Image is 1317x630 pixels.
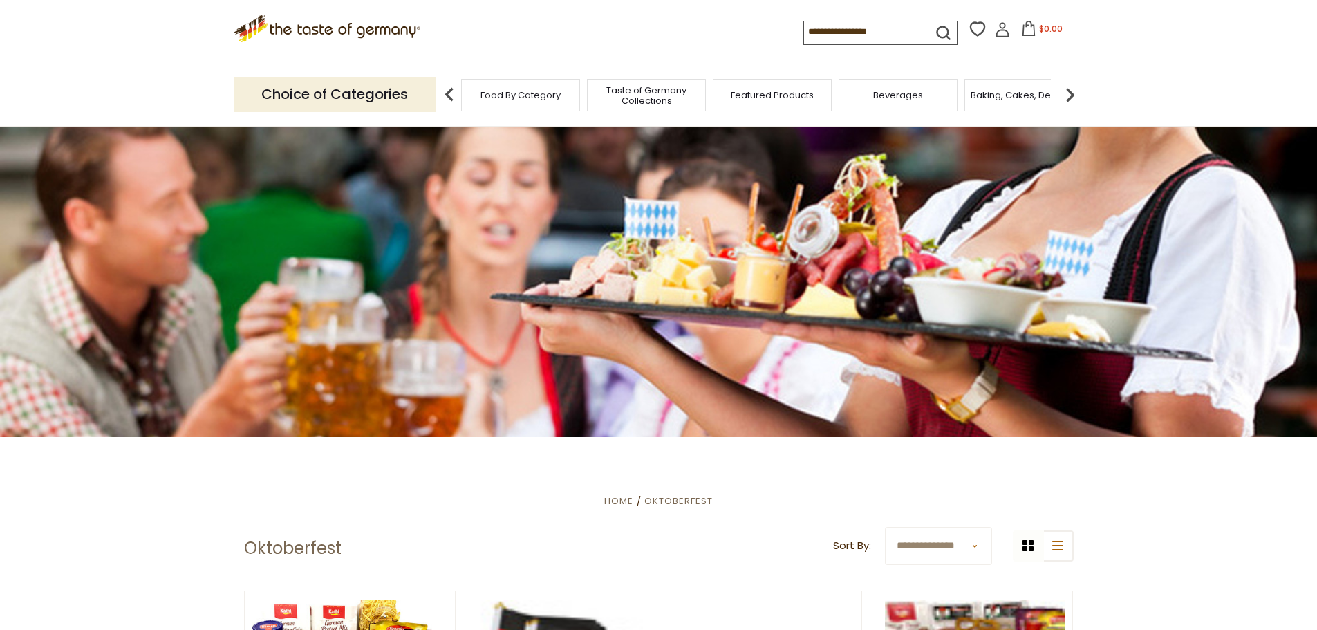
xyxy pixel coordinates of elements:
[480,90,561,100] a: Food By Category
[234,77,436,111] p: Choice of Categories
[1013,21,1072,41] button: $0.00
[436,81,463,109] img: previous arrow
[604,494,633,508] a: Home
[971,90,1078,100] a: Baking, Cakes, Desserts
[644,494,713,508] a: Oktoberfest
[1056,81,1084,109] img: next arrow
[873,90,923,100] a: Beverages
[833,537,871,555] label: Sort By:
[591,85,702,106] a: Taste of Germany Collections
[244,538,342,559] h1: Oktoberfest
[1039,23,1063,35] span: $0.00
[731,90,814,100] a: Featured Products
